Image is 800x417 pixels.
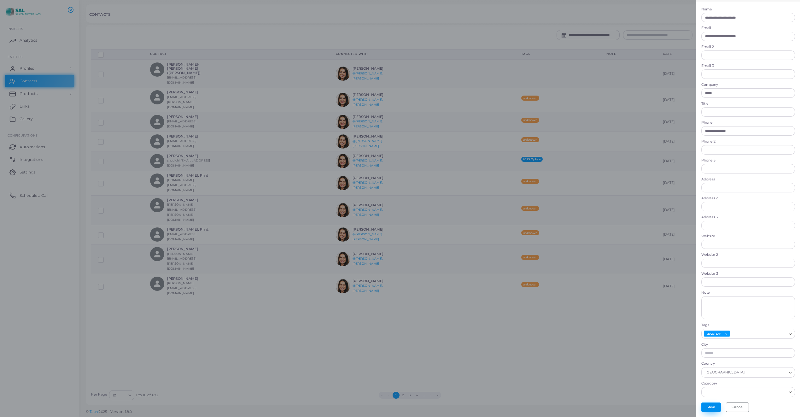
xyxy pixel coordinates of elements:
[726,402,749,412] button: Cancel
[701,234,795,239] label: Website
[701,101,795,106] label: Title
[701,290,795,295] label: Note
[701,381,795,386] label: Category
[701,63,795,68] label: Email 3
[701,139,795,144] label: Phone 2
[701,177,795,182] label: Address
[701,158,795,163] label: Phone 3
[701,329,795,339] div: Search for option
[701,252,795,257] label: Website 2
[701,120,795,125] label: Phone
[701,44,795,50] label: Email 2
[724,332,728,336] button: Deselect 2025 ISAF
[701,387,795,397] div: Search for option
[705,331,722,336] span: 2025 ISAF
[731,330,786,337] input: Search for option
[701,342,795,347] label: City
[701,323,709,328] label: Tags
[701,402,721,412] button: Save
[701,215,795,220] label: Address 3
[701,196,795,201] label: Address 2
[701,361,795,366] label: Country
[746,369,786,376] input: Search for option
[701,82,795,87] label: Company
[701,271,795,276] label: Website 3
[701,367,795,377] div: Search for option
[704,389,786,396] input: Search for option
[705,369,746,376] span: [GEOGRAPHIC_DATA]
[701,26,795,31] label: Email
